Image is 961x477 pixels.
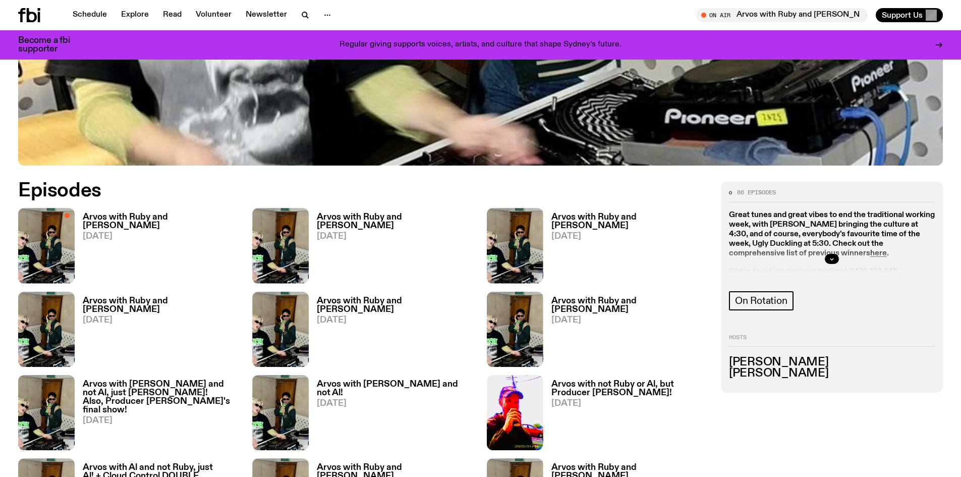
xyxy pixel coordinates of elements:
[317,399,474,408] span: [DATE]
[729,368,935,379] h3: [PERSON_NAME]
[83,297,240,314] h3: Arvos with Ruby and [PERSON_NAME]
[18,182,631,200] h2: Episodes
[75,297,240,367] a: Arvos with Ruby and [PERSON_NAME][DATE]
[83,316,240,325] span: [DATE]
[75,213,240,283] a: Arvos with Ruby and [PERSON_NAME][DATE]
[83,416,240,425] span: [DATE]
[83,232,240,241] span: [DATE]
[551,316,709,325] span: [DATE]
[737,190,776,195] span: 86 episodes
[340,40,621,49] p: Regular giving supports voices, artists, and culture that shape Sydney’s future.
[317,297,474,314] h3: Arvos with Ruby and [PERSON_NAME]
[157,8,188,22] a: Read
[487,292,543,367] img: Ruby wears a Collarbones t shirt and pretends to play the DJ decks, Al sings into a pringles can....
[18,375,75,450] img: Ruby wears a Collarbones t shirt and pretends to play the DJ decks, Al sings into a pringles can....
[735,295,787,306] span: On Rotation
[309,213,474,283] a: Arvos with Ruby and [PERSON_NAME][DATE]
[115,8,155,22] a: Explore
[317,380,474,397] h3: Arvos with [PERSON_NAME] and not Al!
[543,213,709,283] a: Arvos with Ruby and [PERSON_NAME][DATE]
[729,335,935,347] h2: Hosts
[252,375,309,450] img: Ruby wears a Collarbones t shirt and pretends to play the DJ decks, Al sings into a pringles can....
[729,211,935,258] strong: Great tunes and great vibes to end the traditional working week, with [PERSON_NAME] bringing the ...
[543,297,709,367] a: Arvos with Ruby and [PERSON_NAME][DATE]
[876,8,943,22] button: Support Us
[252,292,309,367] img: Ruby wears a Collarbones t shirt and pretends to play the DJ decks, Al sings into a pringles can....
[317,232,474,241] span: [DATE]
[309,380,474,450] a: Arvos with [PERSON_NAME] and not Al![DATE]
[317,316,474,325] span: [DATE]
[18,36,83,54] h3: Become a fbi supporter
[18,208,75,283] img: Ruby wears a Collarbones t shirt and pretends to play the DJ decks, Al sings into a pringles can....
[696,8,868,22] button: On AirArvos with Ruby and [PERSON_NAME]
[882,11,923,20] span: Support Us
[83,380,240,414] h3: Arvos with [PERSON_NAME] and not Al, just [PERSON_NAME]! Also, Producer [PERSON_NAME]'s final show!
[551,380,709,397] h3: Arvos with not Ruby or Al, but Producer [PERSON_NAME]!
[487,208,543,283] img: Ruby wears a Collarbones t shirt and pretends to play the DJ decks, Al sings into a pringles can....
[252,208,309,283] img: Ruby wears a Collarbones t shirt and pretends to play the DJ decks, Al sings into a pringles can....
[75,380,240,450] a: Arvos with [PERSON_NAME] and not Al, just [PERSON_NAME]! Also, Producer [PERSON_NAME]'s final sho...
[190,8,238,22] a: Volunteer
[67,8,113,22] a: Schedule
[551,399,709,408] span: [DATE]
[551,213,709,230] h3: Arvos with Ruby and [PERSON_NAME]
[309,297,474,367] a: Arvos with Ruby and [PERSON_NAME][DATE]
[240,8,293,22] a: Newsletter
[18,292,75,367] img: Ruby wears a Collarbones t shirt and pretends to play the DJ decks, Al sings into a pringles can....
[317,213,474,230] h3: Arvos with Ruby and [PERSON_NAME]
[551,232,709,241] span: [DATE]
[83,213,240,230] h3: Arvos with Ruby and [PERSON_NAME]
[729,357,935,368] h3: [PERSON_NAME]
[543,380,709,450] a: Arvos with not Ruby or Al, but Producer [PERSON_NAME]![DATE]
[551,297,709,314] h3: Arvos with Ruby and [PERSON_NAME]
[729,291,794,310] a: On Rotation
